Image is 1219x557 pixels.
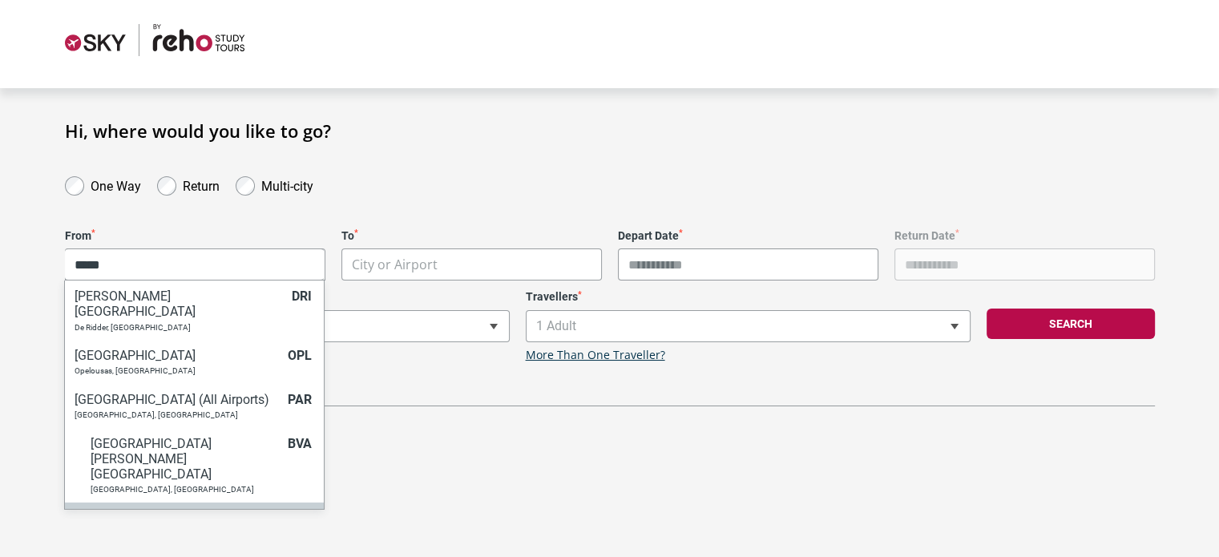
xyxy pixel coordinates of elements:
h6: [GEOGRAPHIC_DATA] [75,348,280,363]
label: Multi-city [261,175,313,194]
h6: [GEOGRAPHIC_DATA] (All Airports) [75,392,280,407]
label: Travellers [526,290,971,304]
span: City or Airport [341,248,602,281]
span: DRI [292,289,312,304]
span: 1 Adult [527,311,970,341]
p: [GEOGRAPHIC_DATA], [GEOGRAPHIC_DATA] [91,485,280,494]
label: From [65,229,325,243]
p: Opelousas, [GEOGRAPHIC_DATA] [75,366,280,376]
h1: Hi, where would you like to go? [65,120,1155,141]
span: OPL [288,348,312,363]
p: [GEOGRAPHIC_DATA], [GEOGRAPHIC_DATA] [75,410,280,420]
span: 1 Adult [526,310,971,342]
p: De Ridder, [GEOGRAPHIC_DATA] [75,323,284,333]
span: BVA [288,436,312,451]
label: Depart Date [618,229,878,243]
h6: [PERSON_NAME][GEOGRAPHIC_DATA] [75,289,284,319]
label: Return [183,175,220,194]
a: More Than One Traveller? [526,349,665,362]
h6: [GEOGRAPHIC_DATA][PERSON_NAME][GEOGRAPHIC_DATA] [91,436,280,482]
span: City or Airport [342,249,601,281]
button: Search [987,309,1155,339]
input: Search [65,248,324,281]
label: To [341,229,602,243]
label: One Way [91,175,141,194]
span: City or Airport [352,256,438,273]
span: PAR [288,392,312,407]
